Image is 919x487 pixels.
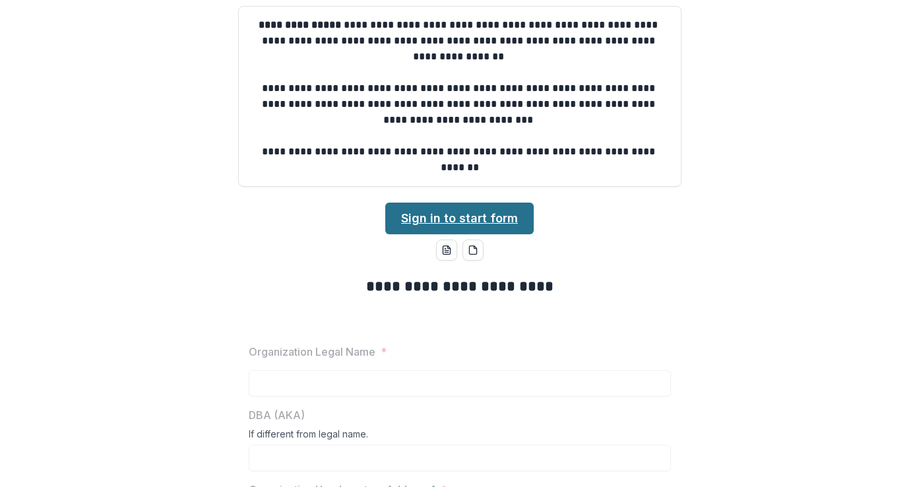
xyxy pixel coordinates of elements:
div: If different from legal name. [249,428,671,445]
p: Organization Legal Name [249,344,375,360]
button: pdf-download [462,240,484,261]
p: DBA (AKA) [249,407,305,423]
button: word-download [436,240,457,261]
a: Sign in to start form [385,203,534,234]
